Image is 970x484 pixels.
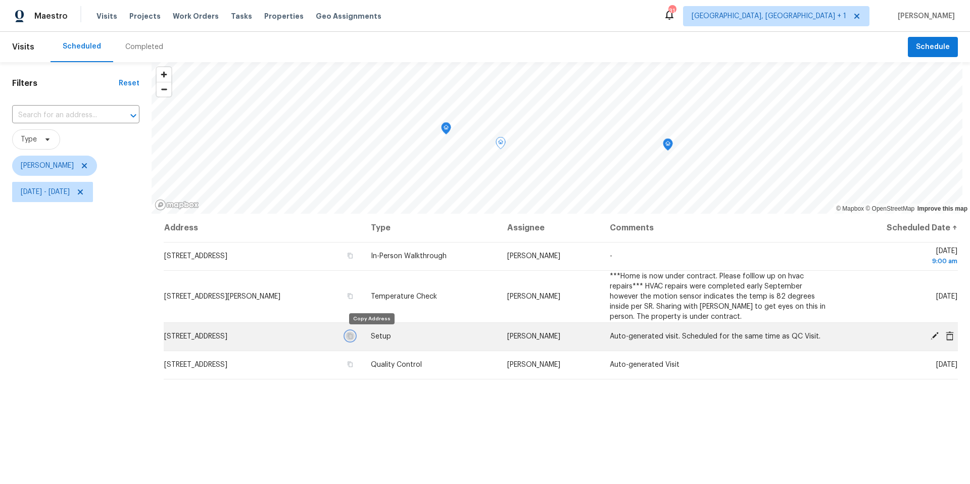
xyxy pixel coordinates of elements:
div: Map marker [496,137,506,153]
span: [DATE] [936,293,957,300]
span: [STREET_ADDRESS] [164,333,227,340]
span: Schedule [916,41,950,54]
span: [STREET_ADDRESS] [164,253,227,260]
div: Map marker [441,122,451,138]
span: [DATE] [936,361,957,368]
span: [PERSON_NAME] [894,11,955,21]
div: 31 [668,6,675,16]
a: Mapbox [836,205,864,212]
div: Reset [119,78,139,88]
button: Copy Address [346,360,355,369]
canvas: Map [152,62,962,214]
span: [DATE] [848,248,957,266]
span: Temperature Check [371,293,437,300]
button: Open [126,109,140,123]
span: Projects [129,11,161,21]
a: Improve this map [917,205,967,212]
span: - [610,253,612,260]
span: ***Home is now under contract. Please folllow up on hvac repairs*** HVAC repairs were completed e... [610,273,826,320]
th: Type [363,214,499,242]
span: Tasks [231,13,252,20]
span: [PERSON_NAME] [21,161,74,171]
span: Quality Control [371,361,422,368]
h1: Filters [12,78,119,88]
button: Copy Address [346,292,355,301]
span: [STREET_ADDRESS] [164,361,227,368]
span: [PERSON_NAME] [507,333,560,340]
a: OpenStreetMap [865,205,914,212]
button: Zoom out [157,82,171,96]
span: Setup [371,333,391,340]
span: Geo Assignments [316,11,381,21]
span: Type [21,134,37,144]
span: [STREET_ADDRESS][PERSON_NAME] [164,293,280,300]
div: Completed [125,42,163,52]
span: [PERSON_NAME] [507,253,560,260]
span: [GEOGRAPHIC_DATA], [GEOGRAPHIC_DATA] + 1 [692,11,846,21]
div: 9:00 am [848,256,957,266]
span: Auto-generated visit. Scheduled for the same time as QC Visit. [610,333,820,340]
span: Visits [96,11,117,21]
span: [PERSON_NAME] [507,361,560,368]
th: Scheduled Date ↑ [840,214,958,242]
span: Properties [264,11,304,21]
span: In-Person Walkthrough [371,253,447,260]
span: [PERSON_NAME] [507,293,560,300]
span: [DATE] - [DATE] [21,187,70,197]
span: Visits [12,36,34,58]
span: Maestro [34,11,68,21]
span: Work Orders [173,11,219,21]
input: Search for an address... [12,108,111,123]
button: Schedule [908,37,958,58]
div: Scheduled [63,41,101,52]
th: Comments [602,214,840,242]
button: Zoom in [157,67,171,82]
th: Address [164,214,363,242]
span: Cancel [942,331,957,341]
span: Auto-generated Visit [610,361,680,368]
span: Edit [927,331,942,341]
th: Assignee [499,214,602,242]
div: Map marker [663,138,673,154]
button: Copy Address [346,251,355,260]
a: Mapbox homepage [155,199,199,211]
